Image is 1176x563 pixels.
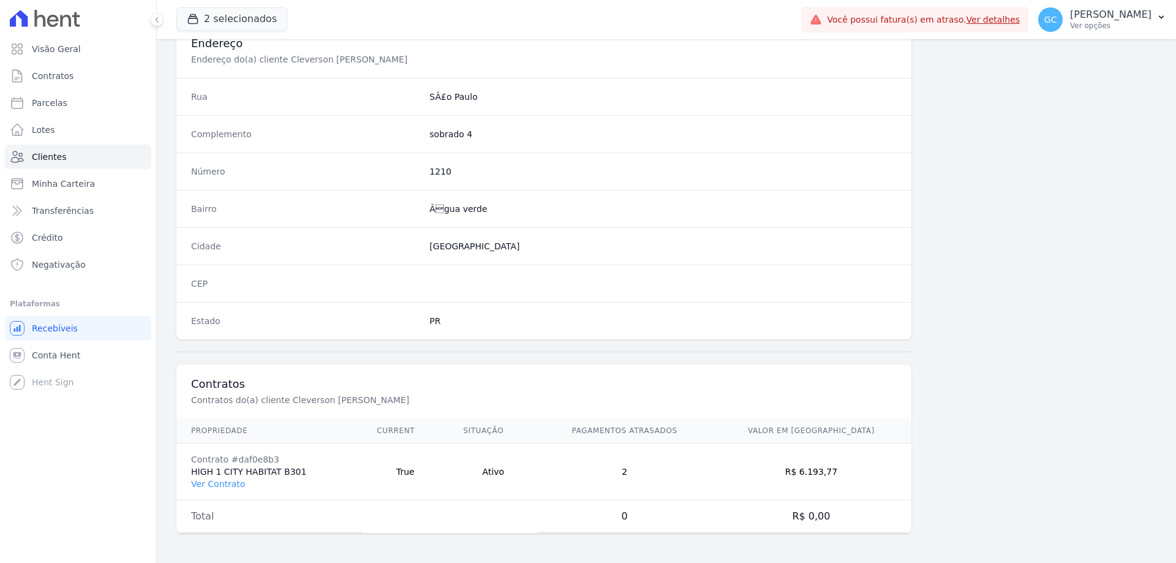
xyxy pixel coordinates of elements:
[362,444,448,501] td: True
[711,501,911,533] td: R$ 0,00
[32,178,95,190] span: Minha Carteira
[362,418,448,444] th: Current
[5,316,151,341] a: Recebíveis
[711,444,911,501] td: R$ 6.193,77
[5,91,151,115] a: Parcelas
[32,259,86,271] span: Negativação
[191,315,420,327] dt: Estado
[32,124,55,136] span: Lotes
[538,418,710,444] th: Pagamentos Atrasados
[176,501,362,533] td: Total
[32,151,66,163] span: Clientes
[1028,2,1176,37] button: GC [PERSON_NAME] Ver opções
[967,15,1020,25] a: Ver detalhes
[5,198,151,223] a: Transferências
[5,64,151,88] a: Contratos
[32,43,81,55] span: Visão Geral
[32,97,67,109] span: Parcelas
[10,297,146,311] div: Plataformas
[5,145,151,169] a: Clientes
[429,240,897,252] dd: [GEOGRAPHIC_DATA]
[448,444,538,501] td: Ativo
[32,232,63,244] span: Crédito
[5,37,151,61] a: Visão Geral
[5,252,151,277] a: Negativação
[32,205,94,217] span: Transferências
[827,13,1020,26] span: Você possui fatura(s) em atraso.
[1070,21,1151,31] p: Ver opções
[32,349,80,361] span: Conta Hent
[191,278,420,290] dt: CEP
[176,444,362,501] td: HIGH 1 CITY HABITAT B301
[176,418,362,444] th: Propriedade
[5,225,151,250] a: Crédito
[191,91,420,103] dt: Rua
[191,453,347,466] div: Contrato #daf0e8b3
[5,343,151,368] a: Conta Hent
[538,501,710,533] td: 0
[5,118,151,142] a: Lotes
[1070,9,1151,21] p: [PERSON_NAME]
[429,315,897,327] dd: PR
[191,128,420,140] dt: Complemento
[191,479,245,489] a: Ver Contrato
[429,91,897,103] dd: SÃ£o Paulo
[429,203,897,215] dd: Ãgua verde
[429,165,897,178] dd: 1210
[176,7,287,31] button: 2 selecionados
[191,394,603,406] p: Contratos do(a) cliente Cleverson [PERSON_NAME]
[191,240,420,252] dt: Cidade
[191,53,603,66] p: Endereço do(a) cliente Cleverson [PERSON_NAME]
[32,322,78,334] span: Recebíveis
[1044,15,1057,24] span: GC
[191,36,897,51] h3: Endereço
[32,70,73,82] span: Contratos
[191,203,420,215] dt: Bairro
[191,377,897,391] h3: Contratos
[429,128,897,140] dd: sobrado 4
[191,165,420,178] dt: Número
[5,172,151,196] a: Minha Carteira
[711,418,911,444] th: Valor em [GEOGRAPHIC_DATA]
[538,444,710,501] td: 2
[448,418,538,444] th: Situação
